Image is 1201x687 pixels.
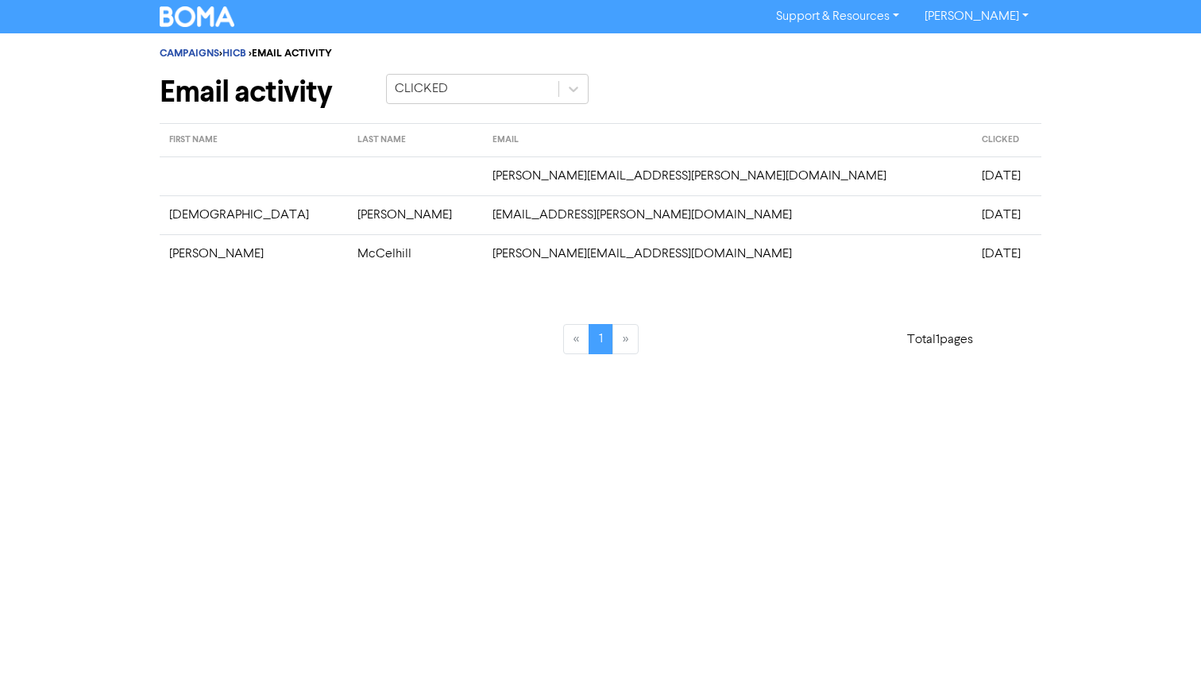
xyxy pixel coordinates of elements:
td: [PERSON_NAME][EMAIL_ADDRESS][DOMAIN_NAME] [483,234,973,273]
th: FIRST NAME [160,124,348,157]
img: BOMA Logo [160,6,234,27]
th: CLICKED [972,124,1041,157]
td: [DEMOGRAPHIC_DATA] [160,195,348,234]
td: McCelhill [348,234,483,273]
td: [DATE] [972,156,1041,195]
td: [PERSON_NAME] [160,234,348,273]
a: Support & Resources [763,4,912,29]
td: [EMAIL_ADDRESS][PERSON_NAME][DOMAIN_NAME] [483,195,973,234]
h1: Email activity [160,74,362,110]
a: Page 1 is your current page [589,324,613,354]
td: [DATE] [972,195,1041,234]
td: [PERSON_NAME][EMAIL_ADDRESS][PERSON_NAME][DOMAIN_NAME] [483,156,973,195]
div: > > EMAIL ACTIVITY [160,46,1041,61]
td: [PERSON_NAME] [348,195,483,234]
a: CAMPAIGNS [160,47,219,60]
td: [DATE] [972,234,1041,273]
th: LAST NAME [348,124,483,157]
a: [PERSON_NAME] [912,4,1041,29]
a: HICB [222,47,246,60]
th: EMAIL [483,124,973,157]
div: CLICKED [395,79,448,98]
iframe: Chat Widget [997,515,1201,687]
p: Total 1 pages [907,330,973,349]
